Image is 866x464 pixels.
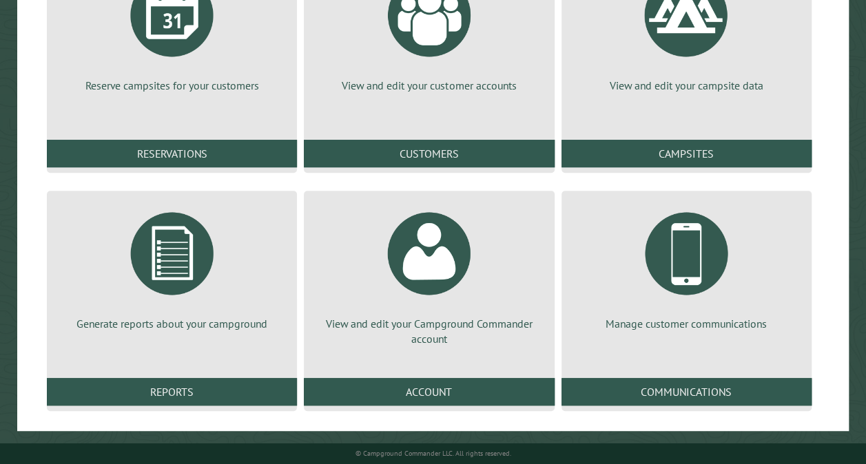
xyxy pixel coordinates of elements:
[320,202,537,347] a: View and edit your Campground Commander account
[63,202,280,331] a: Generate reports about your campground
[578,78,795,93] p: View and edit your campsite data
[47,140,297,167] a: Reservations
[561,378,812,405] a: Communications
[578,316,795,331] p: Manage customer communications
[320,316,537,347] p: View and edit your Campground Commander account
[355,449,511,458] small: © Campground Commander LLC. All rights reserved.
[578,202,795,331] a: Manage customer communications
[561,140,812,167] a: Campsites
[304,140,554,167] a: Customers
[47,378,297,405] a: Reports
[304,378,554,405] a: Account
[63,316,280,331] p: Generate reports about your campground
[63,78,280,93] p: Reserve campsites for your customers
[320,78,537,93] p: View and edit your customer accounts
